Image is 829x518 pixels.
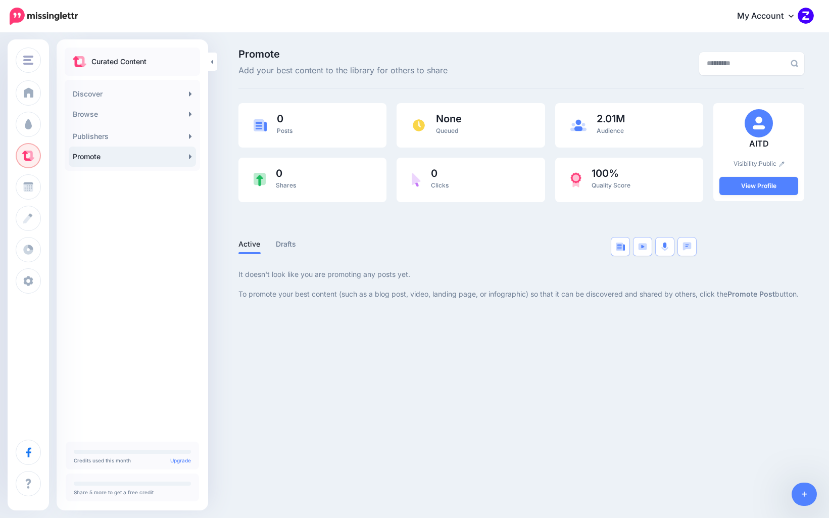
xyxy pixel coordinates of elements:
[23,56,33,65] img: menu.png
[276,168,296,178] span: 0
[69,147,196,167] a: Promote
[616,243,625,251] img: article-blue.png
[10,8,78,25] img: Missinglettr
[91,56,147,68] p: Curated Content
[719,137,798,151] p: AITD
[570,119,587,131] img: users-blue.png
[276,181,296,189] span: Shares
[412,118,426,132] img: clock.png
[238,64,448,77] span: Add your best content to the library for others to share
[719,177,798,195] a: View Profile
[412,173,421,187] img: pointer-purple.png
[759,160,785,167] a: Public
[719,159,798,169] p: Visibility:
[238,49,448,59] span: Promote
[638,243,647,250] img: video-blue.png
[238,238,261,250] a: Active
[431,168,449,178] span: 0
[597,114,625,124] span: 2.01M
[254,173,266,186] img: share-green.png
[570,172,581,187] img: prize-red.png
[277,127,292,134] span: Posts
[69,84,196,104] a: Discover
[69,104,196,124] a: Browse
[431,181,449,189] span: Clicks
[682,242,692,251] img: chat-square-blue.png
[254,119,267,131] img: article-blue.png
[661,242,668,251] img: microphone.png
[592,181,630,189] span: Quality Score
[73,56,86,67] img: curate.png
[238,288,804,300] p: To promote your best content (such as a blog post, video, landing page, or infographic) so that i...
[436,127,458,134] span: Queued
[727,4,814,29] a: My Account
[727,290,775,298] b: Promote Post
[779,161,785,167] img: pencil.png
[276,238,297,250] a: Drafts
[436,114,462,124] span: None
[597,127,624,134] span: Audience
[791,60,798,67] img: search-grey-6.png
[238,268,804,280] p: It doesn't look like you are promoting any posts yet.
[69,126,196,147] a: Publishers
[277,114,292,124] span: 0
[745,109,773,137] img: user_default_image.png
[592,168,630,178] span: 100%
